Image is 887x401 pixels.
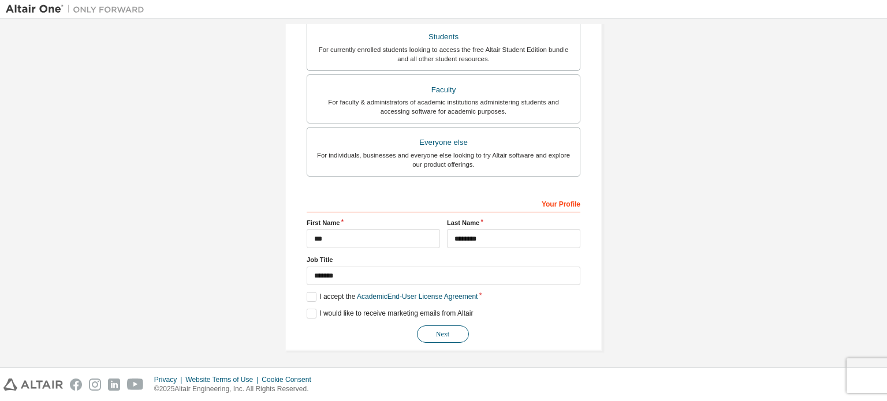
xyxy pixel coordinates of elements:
div: For individuals, businesses and everyone else looking to try Altair software and explore our prod... [314,151,573,169]
label: Last Name [447,218,580,227]
img: linkedin.svg [108,378,120,391]
div: Your Profile [307,194,580,212]
div: Cookie Consent [262,375,318,384]
a: Academic End-User License Agreement [357,293,478,301]
div: Students [314,29,573,45]
div: For faculty & administrators of academic institutions administering students and accessing softwa... [314,98,573,116]
div: Everyone else [314,134,573,151]
label: I accept the [307,292,478,302]
div: Faculty [314,82,573,98]
button: Next [417,325,469,343]
div: Website Terms of Use [185,375,262,384]
img: youtube.svg [127,378,144,391]
p: © 2025 Altair Engineering, Inc. All Rights Reserved. [154,384,318,394]
label: Job Title [307,255,580,264]
div: For currently enrolled students looking to access the free Altair Student Edition bundle and all ... [314,45,573,63]
img: instagram.svg [89,378,101,391]
img: altair_logo.svg [3,378,63,391]
label: I would like to receive marketing emails from Altair [307,309,473,318]
label: First Name [307,218,440,227]
div: Privacy [154,375,185,384]
img: Altair One [6,3,150,15]
img: facebook.svg [70,378,82,391]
